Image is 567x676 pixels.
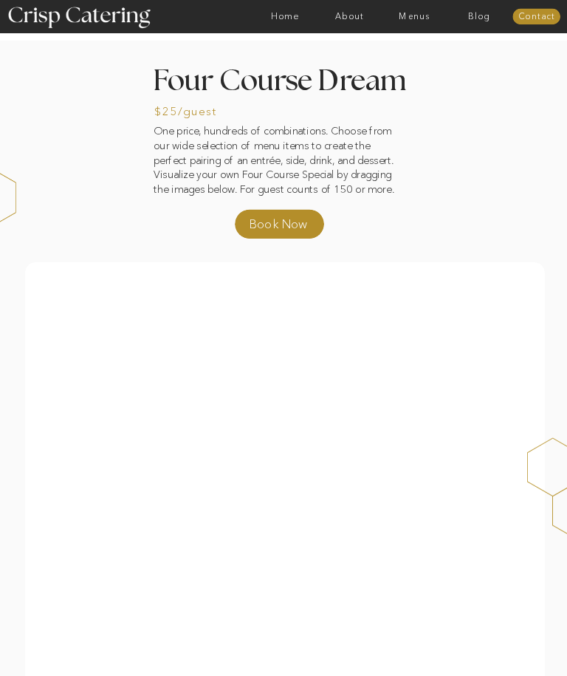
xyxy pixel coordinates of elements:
a: Book Now [249,215,332,238]
h3: $25/guest [154,106,233,120]
a: Blog [447,12,512,21]
h2: Four Course Dream [154,66,413,98]
a: About [317,12,382,21]
p: One price, hundreds of combinations. Choose from our wide selection of menu items to create the p... [154,124,405,185]
a: Menus [382,12,447,21]
a: Contact [512,13,560,22]
a: Home [252,12,317,21]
